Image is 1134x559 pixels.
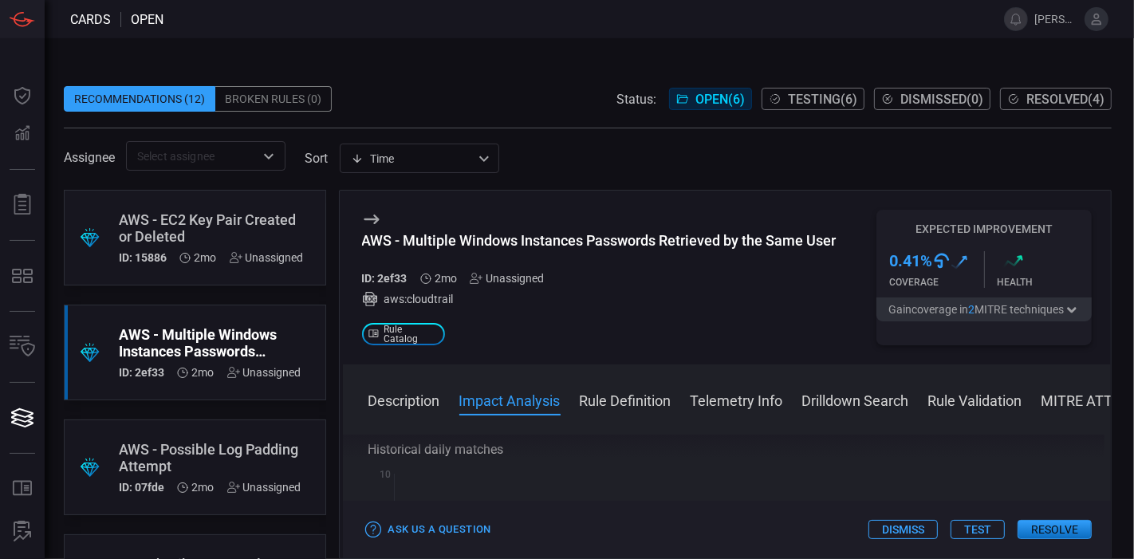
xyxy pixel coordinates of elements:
label: sort [305,151,328,166]
span: Resolved ( 4 ) [1026,92,1104,107]
div: Health [998,277,1093,288]
div: Unassigned [470,272,544,285]
div: AWS - Multiple Windows Instances Passwords Retrieved by the Same User [362,232,837,249]
text: 10 [380,469,391,480]
div: Unassigned [227,366,301,379]
div: Coverage [889,277,984,288]
input: Select assignee [131,146,254,166]
span: Open ( 6 ) [695,92,745,107]
h3: 0.41 % [889,251,932,270]
button: Impact Analysis [459,390,561,409]
span: Jul 16, 2025 5:21 PM [192,366,215,379]
button: Dismissed(0) [874,88,990,110]
div: AWS - Possible Log Padding Attempt [119,441,301,474]
button: Description [368,390,440,409]
button: MITRE - Detection Posture [3,257,41,295]
button: Dismiss [868,520,938,539]
span: Rule Catalog [384,325,438,344]
span: Jul 16, 2025 5:21 PM [192,481,215,494]
span: [PERSON_NAME].jadhav [1034,13,1078,26]
button: Rule Catalog [3,470,41,508]
span: Assignee [64,150,115,165]
span: Testing ( 6 ) [788,92,857,107]
span: Jul 16, 2025 5:21 PM [435,272,457,285]
h5: ID: 2ef33 [119,366,164,379]
button: Rule Validation [928,390,1022,409]
h5: ID: 07fde [119,481,164,494]
button: Gaincoverage in2MITRE techniques [876,297,1092,321]
h5: Expected Improvement [876,222,1092,235]
button: Testing(6) [762,88,864,110]
div: Broken Rules (0) [215,86,332,112]
button: Drilldown Search [802,390,909,409]
div: Time [351,151,474,167]
div: Unassigned [227,481,301,494]
button: Rule Definition [580,390,671,409]
button: Resolve [1018,520,1092,539]
div: Recommendations (12) [64,86,215,112]
button: Inventory [3,328,41,366]
button: Cards [3,399,41,437]
button: Test [951,520,1005,539]
span: Dismissed ( 0 ) [900,92,983,107]
span: Jul 16, 2025 5:21 PM [195,251,217,264]
span: 2 [968,303,975,316]
button: Open [258,145,280,167]
span: Cards [70,12,111,27]
button: Reports [3,186,41,224]
div: Unassigned [230,251,304,264]
h5: ID: 15886 [119,251,167,264]
button: Open(6) [669,88,752,110]
button: Telemetry Info [691,390,783,409]
button: Dashboard [3,77,41,115]
button: Detections [3,115,41,153]
button: ALERT ANALYSIS [3,513,41,551]
h5: ID: 2ef33 [362,272,408,285]
button: Resolved(4) [1000,88,1112,110]
button: Ask Us a Question [362,518,495,542]
div: AWS - Multiple Windows Instances Passwords Retrieved by the Same User [119,326,301,360]
div: aws:cloudtrail [362,291,837,307]
div: AWS - EC2 Key Pair Created or Deleted [119,211,304,245]
span: Status: [616,92,656,107]
span: open [131,12,163,27]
